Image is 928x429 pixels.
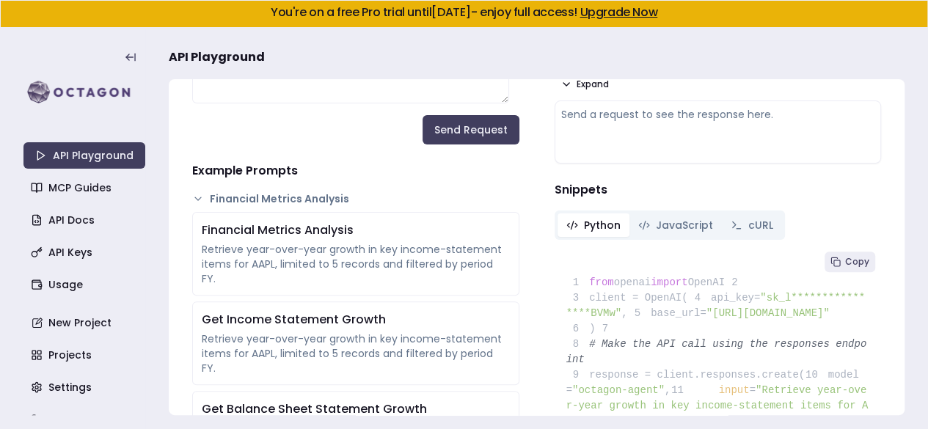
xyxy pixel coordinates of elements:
span: "octagon-agent" [572,384,665,396]
span: 3 [566,290,590,306]
h4: Example Prompts [192,162,519,180]
a: New Project [25,309,147,336]
div: Get Balance Sheet Statement Growth [202,400,510,418]
span: Python [584,218,621,232]
div: Send a request to see the response here. [561,107,875,122]
a: API Keys [25,239,147,265]
span: , [665,384,671,396]
div: Get Income Statement Growth [202,311,510,329]
span: "[URL][DOMAIN_NAME]" [706,307,830,319]
a: MCP Guides [25,175,147,201]
span: 4 [687,290,711,306]
img: logo-rect-yK7x_WSZ.svg [23,78,145,107]
span: 7 [595,321,618,337]
div: Retrieve year-over-year growth in key income-statement items for AAPL, limited to 5 records and f... [202,242,510,286]
a: Usage [25,271,147,298]
a: API Playground [23,142,145,169]
h5: You're on a free Pro trial until [DATE] - enjoy full access! [12,7,916,18]
span: OpenAI [687,276,724,288]
span: API Playground [169,48,265,66]
a: Upgrade Now [580,4,657,21]
a: Projects [25,342,147,368]
span: Copy [845,256,869,268]
span: 5 [628,306,651,321]
span: response = client.responses.create( [566,369,805,381]
span: # Make the API call using the responses endpoint [566,338,867,365]
span: 9 [566,367,590,383]
span: 10 [805,367,828,383]
span: openai [614,276,651,288]
span: client = OpenAI( [566,292,688,304]
span: Expand [577,78,609,90]
span: , [621,307,627,319]
span: 1 [566,275,590,290]
div: Financial Metrics Analysis [202,221,510,239]
div: Retrieve year-over-year growth in key income-statement items for AAPL, limited to 5 records and f... [202,331,510,375]
a: Settings [25,374,147,400]
h4: Snippets [555,181,882,199]
span: JavaScript [656,218,713,232]
span: from [589,276,614,288]
span: base_url= [651,307,706,319]
a: API Docs [25,207,147,233]
span: 2 [725,275,748,290]
button: Copy [825,252,875,272]
span: ) [566,323,596,334]
span: = [749,384,755,396]
button: Expand [555,74,615,95]
span: 8 [566,337,590,352]
button: Send Request [423,115,519,144]
button: Financial Metrics Analysis [192,191,519,206]
span: input [718,384,749,396]
span: import [651,276,687,288]
span: 6 [566,321,590,337]
span: cURL [748,218,773,232]
span: api_key= [711,292,760,304]
span: 11 [671,383,694,398]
